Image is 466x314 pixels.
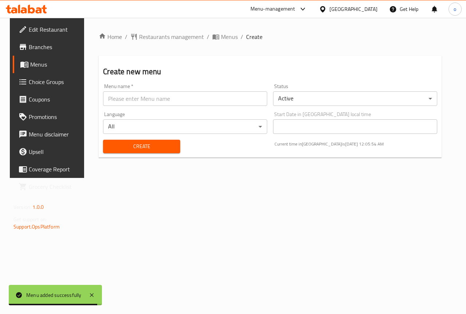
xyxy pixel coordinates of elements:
span: Edit Restaurant [29,25,82,34]
span: Branches [29,43,82,51]
li: / [207,32,209,41]
a: Grocery Checklist [13,178,88,195]
a: Home [99,32,122,41]
a: Menus [13,56,88,73]
p: Current time in [GEOGRAPHIC_DATA] is [DATE] 12:05:54 AM [275,141,437,147]
a: Promotions [13,108,88,126]
span: Coverage Report [29,165,82,174]
a: Choice Groups [13,73,88,91]
span: Create [246,32,262,41]
span: Menu disclaimer [29,130,82,139]
li: / [125,32,127,41]
a: Menu disclaimer [13,126,88,143]
div: Menu added successfully [26,291,82,299]
a: Edit Restaurant [13,21,88,38]
span: Promotions [29,112,82,121]
a: Coupons [13,91,88,108]
div: Active [273,91,437,106]
a: Support.OpsPlatform [13,222,60,231]
span: Menus [221,32,238,41]
span: 1.0.0 [32,202,44,212]
a: Menus [212,32,238,41]
span: Upsell [29,147,82,156]
h2: Create new menu [103,66,437,77]
div: All [103,119,267,134]
div: [GEOGRAPHIC_DATA] [329,5,378,13]
a: Coverage Report [13,160,88,178]
div: Menu-management [250,5,295,13]
nav: breadcrumb [99,32,442,41]
span: Get support on: [13,215,47,224]
button: Create [103,140,180,153]
span: o [454,5,456,13]
a: Branches [13,38,88,56]
span: Choice Groups [29,77,82,86]
input: Please enter Menu name [103,91,267,106]
a: Restaurants management [130,32,204,41]
a: Upsell [13,143,88,160]
span: Create [109,142,174,151]
span: Coupons [29,95,82,104]
span: Restaurants management [139,32,204,41]
li: / [241,32,243,41]
span: Grocery Checklist [29,182,82,191]
span: Menus [30,60,82,69]
span: Version: [13,202,31,212]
